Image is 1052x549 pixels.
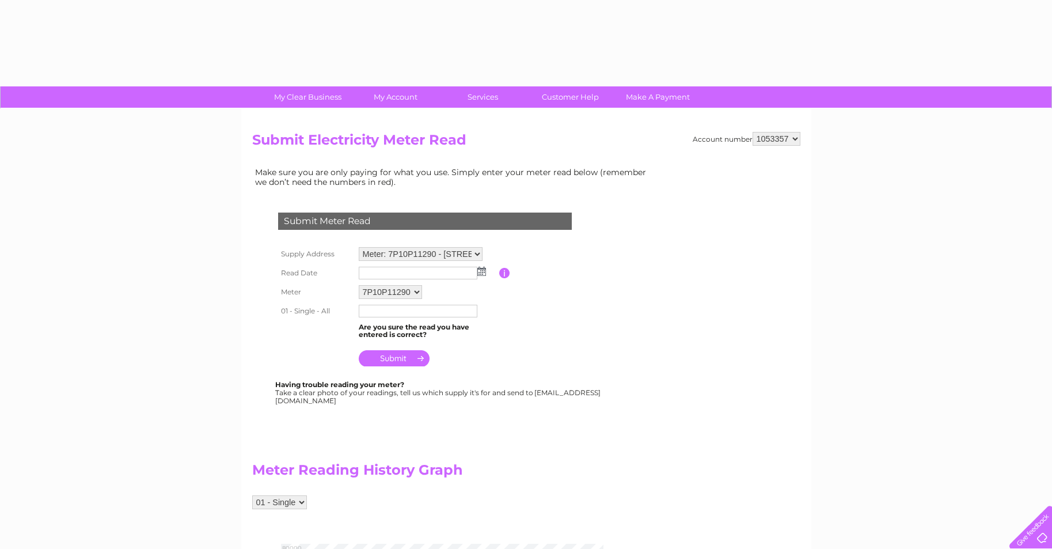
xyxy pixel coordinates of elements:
[275,264,356,282] th: Read Date
[275,302,356,320] th: 01 - Single - All
[499,268,510,278] input: Information
[278,213,572,230] div: Submit Meter Read
[693,132,800,146] div: Account number
[477,267,486,276] img: ...
[252,132,800,154] h2: Submit Electricity Meter Read
[435,86,530,108] a: Services
[359,350,430,366] input: Submit
[356,320,499,342] td: Are you sure the read you have entered is correct?
[260,86,355,108] a: My Clear Business
[348,86,443,108] a: My Account
[610,86,705,108] a: Make A Payment
[275,381,602,404] div: Take a clear photo of your readings, tell us which supply it's for and send to [EMAIL_ADDRESS][DO...
[275,282,356,302] th: Meter
[275,244,356,264] th: Supply Address
[275,380,404,389] b: Having trouble reading your meter?
[523,86,618,108] a: Customer Help
[252,462,655,484] h2: Meter Reading History Graph
[252,165,655,189] td: Make sure you are only paying for what you use. Simply enter your meter read below (remember we d...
